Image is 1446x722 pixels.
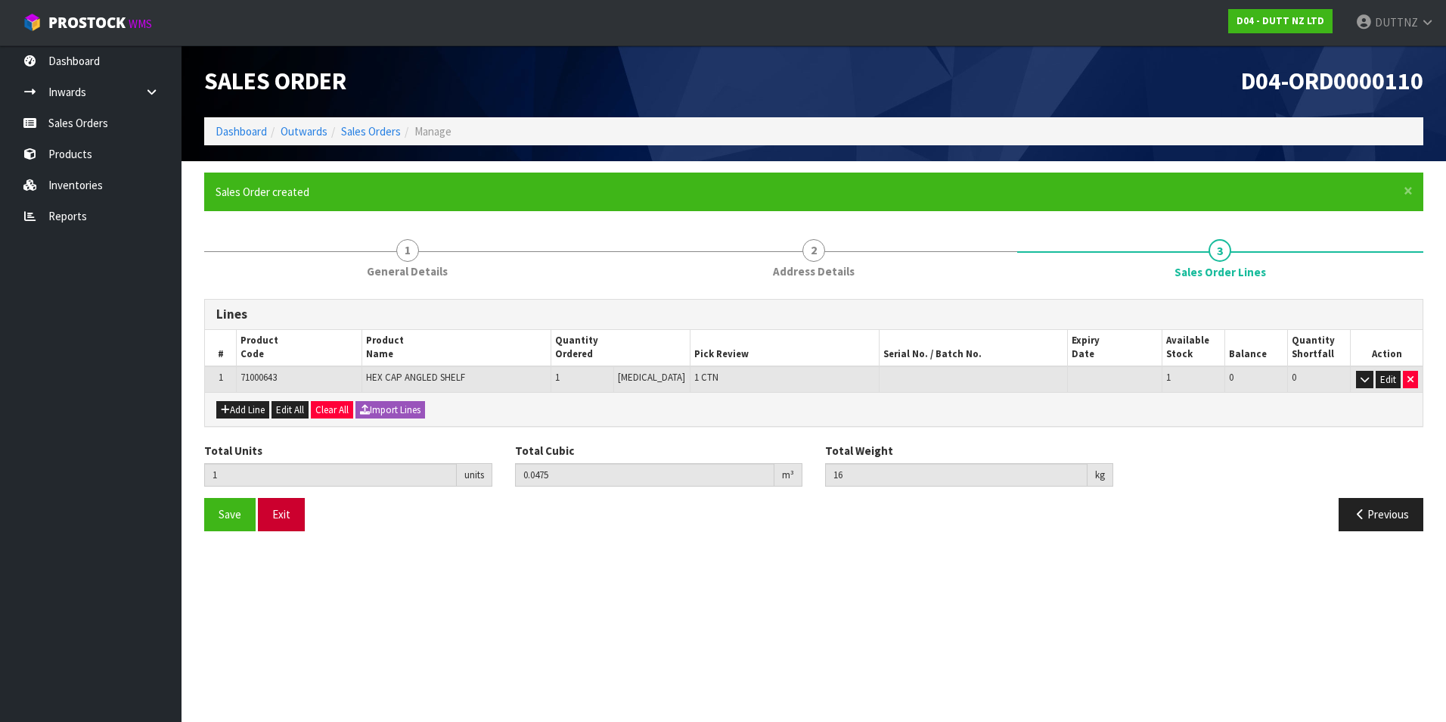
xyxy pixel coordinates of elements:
button: Exit [258,498,305,531]
span: 3 [1209,239,1231,262]
span: HEX CAP ANGLED SHELF [366,371,465,384]
span: × [1404,180,1413,201]
th: Action [1351,330,1423,366]
span: D04-ORD0000110 [1241,66,1423,96]
a: Dashboard [216,124,267,138]
input: Total Units [204,463,457,487]
div: kg [1088,463,1113,487]
th: Balance [1224,330,1287,366]
button: Edit All [272,401,309,419]
th: Expiry Date [1068,330,1162,366]
span: 1 CTN [694,371,718,384]
th: # [205,330,237,366]
button: Save [204,498,256,531]
span: Save [219,507,241,521]
span: [MEDICAL_DATA] [618,371,685,384]
label: Total Units [204,443,262,459]
span: 0 [1292,371,1296,384]
div: units [457,463,492,487]
button: Import Lines [355,401,425,419]
th: Available Stock [1162,330,1224,366]
span: 1 [555,371,560,384]
button: Previous [1339,498,1423,531]
label: Total Weight [825,443,893,459]
span: Address Details [773,263,855,279]
th: Quantity Shortfall [1288,330,1351,366]
span: 71000643 [240,371,277,384]
span: General Details [367,263,448,279]
th: Product Name [362,330,551,366]
th: Quantity Ordered [551,330,690,366]
th: Serial No. / Batch No. [879,330,1067,366]
h3: Lines [216,307,1411,322]
th: Pick Review [690,330,879,366]
span: Sales Order created [216,185,309,199]
strong: D04 - DUTT NZ LTD [1237,14,1324,27]
button: Edit [1376,371,1401,389]
span: ProStock [48,13,126,33]
span: Manage [414,124,451,138]
span: 1 [1166,371,1171,384]
span: 1 [396,239,419,262]
small: WMS [129,17,152,31]
span: DUTTNZ [1375,15,1418,30]
span: 0 [1229,371,1233,384]
button: Add Line [216,401,269,419]
span: Sales Order Lines [204,288,1423,543]
img: cube-alt.png [23,13,42,32]
a: Sales Orders [341,124,401,138]
a: Outwards [281,124,327,138]
th: Product Code [237,330,362,366]
span: Sales Order [204,66,346,96]
span: 2 [802,239,825,262]
span: 1 [219,371,223,384]
button: Clear All [311,401,353,419]
input: Total Weight [825,463,1088,487]
span: Sales Order Lines [1174,264,1266,280]
div: m³ [774,463,802,487]
label: Total Cubic [515,443,574,459]
input: Total Cubic [515,463,775,487]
